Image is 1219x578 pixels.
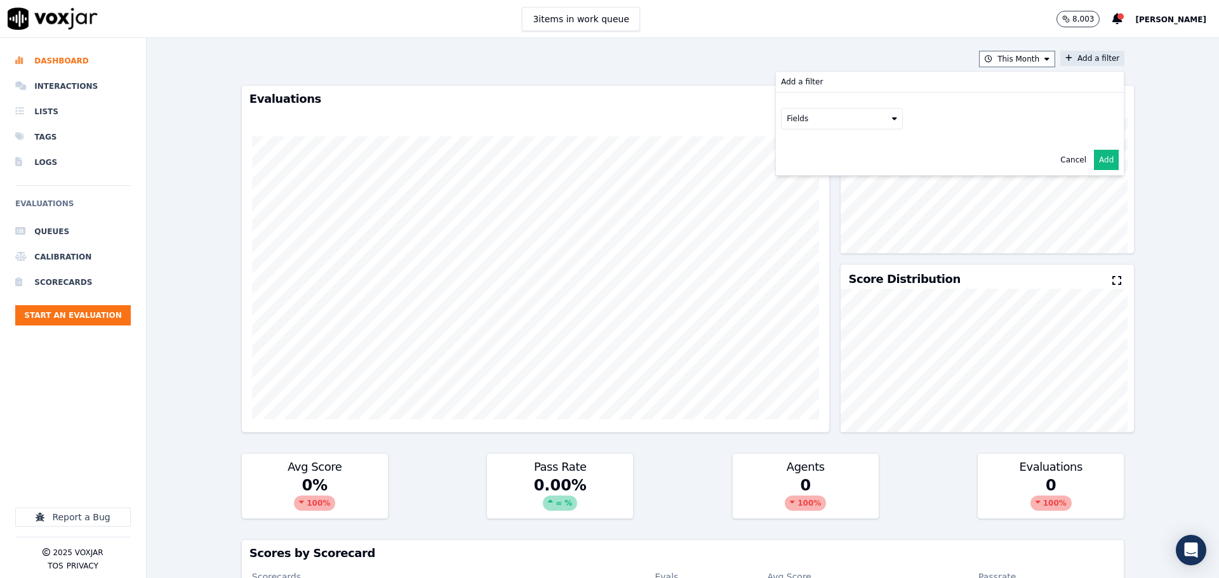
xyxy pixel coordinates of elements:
a: Dashboard [15,48,131,74]
button: 3items in work queue [522,7,640,31]
span: [PERSON_NAME] [1135,15,1206,24]
div: 100 % [1030,496,1072,511]
a: Tags [15,124,131,150]
div: 0 % [242,475,388,518]
button: 8,003 [1056,11,1100,27]
div: 0.00 % [487,475,633,518]
h3: Evaluations [985,461,1116,473]
button: Add a filterAdd a filter Fields Cancel Add [1060,51,1124,66]
p: 8,003 [1072,14,1094,24]
h3: Scores by Scorecard [250,548,1116,559]
div: 100 % [294,496,335,511]
button: Fields [781,108,903,129]
a: Lists [15,99,131,124]
div: 0 [733,475,879,518]
a: Calibration [15,244,131,270]
h6: Evaluations [15,196,131,219]
div: Open Intercom Messenger [1176,535,1206,565]
h3: Pass Rate [495,461,625,473]
h3: Evaluations [250,93,822,105]
button: 8,003 [1056,11,1112,27]
button: Start an Evaluation [15,305,131,325]
div: 100 % [785,496,826,511]
img: voxjar logo [8,8,98,30]
h3: Avg Score [250,461,380,473]
button: Report a Bug [15,508,131,527]
button: Add [1094,150,1119,170]
a: Interactions [15,74,131,99]
a: Queues [15,219,131,244]
button: [PERSON_NAME] [1135,11,1219,27]
button: TOS [48,561,63,571]
div: 0 [978,475,1124,518]
h3: Agents [740,461,871,473]
button: This Month [979,51,1055,67]
button: Cancel [1060,155,1086,165]
h3: Score Distribution [848,273,960,285]
p: Add a filter [781,77,823,87]
p: 2025 Voxjar [53,548,103,558]
div: ∞ % [543,496,577,511]
a: Logs [15,150,131,175]
button: Privacy [67,561,98,571]
a: Scorecards [15,270,131,295]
